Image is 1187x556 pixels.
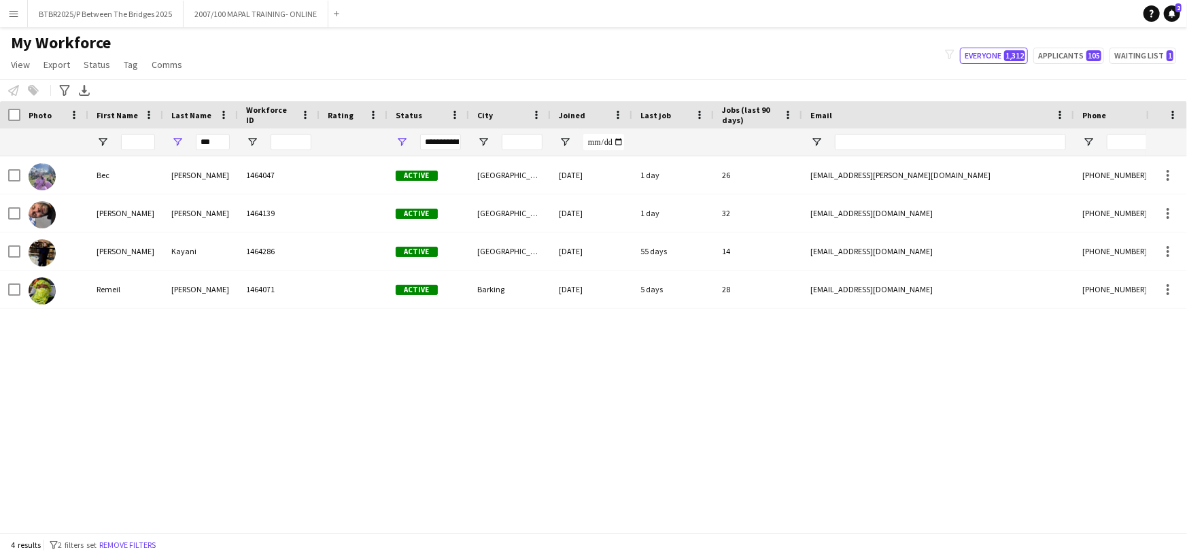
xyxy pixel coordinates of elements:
[714,156,802,194] div: 26
[1082,136,1095,148] button: Open Filter Menu
[238,271,320,308] div: 1464071
[1164,5,1180,22] a: 2
[396,209,438,219] span: Active
[835,134,1066,150] input: Email Filter Input
[1082,110,1106,120] span: Phone
[88,232,163,270] div: [PERSON_NAME]
[328,110,354,120] span: Rating
[722,105,778,125] span: Jobs (last 90 days)
[714,271,802,308] div: 28
[124,58,138,71] span: Tag
[1167,50,1173,61] span: 1
[163,156,238,194] div: [PERSON_NAME]
[29,110,52,120] span: Photo
[469,232,551,270] div: [GEOGRAPHIC_DATA]
[714,194,802,232] div: 32
[802,156,1074,194] div: [EMAIL_ADDRESS][PERSON_NAME][DOMAIN_NAME]
[1086,50,1101,61] span: 105
[1033,48,1104,64] button: Applicants105
[29,163,56,190] img: Bec Kay
[196,134,230,150] input: Last Name Filter Input
[583,134,624,150] input: Joined Filter Input
[88,156,163,194] div: Bec
[502,134,543,150] input: City Filter Input
[238,156,320,194] div: 1464047
[238,194,320,232] div: 1464139
[632,194,714,232] div: 1 day
[559,110,585,120] span: Joined
[97,110,138,120] span: First Name
[97,136,109,148] button: Open Filter Menu
[551,232,632,270] div: [DATE]
[396,110,422,120] span: Status
[152,58,182,71] span: Comms
[29,239,56,266] img: Muhammad Hamza Kayani
[184,1,328,27] button: 2007/100 MAPAL TRAINING- ONLINE
[551,271,632,308] div: [DATE]
[76,82,92,99] app-action-btn: Export XLSX
[1004,50,1025,61] span: 1,312
[78,56,116,73] a: Status
[171,110,211,120] span: Last Name
[118,56,143,73] a: Tag
[396,171,438,181] span: Active
[44,58,70,71] span: Export
[551,156,632,194] div: [DATE]
[84,58,110,71] span: Status
[632,271,714,308] div: 5 days
[38,56,75,73] a: Export
[640,110,671,120] span: Last job
[1175,3,1182,12] span: 2
[271,134,311,150] input: Workforce ID Filter Input
[11,58,30,71] span: View
[714,232,802,270] div: 14
[632,156,714,194] div: 1 day
[97,538,158,553] button: Remove filters
[477,110,493,120] span: City
[163,194,238,232] div: [PERSON_NAME]
[246,136,258,148] button: Open Filter Menu
[58,540,97,550] span: 2 filters set
[238,232,320,270] div: 1464286
[396,136,408,148] button: Open Filter Menu
[146,56,188,73] a: Comms
[960,48,1028,64] button: Everyone1,312
[810,136,823,148] button: Open Filter Menu
[802,232,1074,270] div: [EMAIL_ADDRESS][DOMAIN_NAME]
[29,201,56,228] img: gary mckay
[802,271,1074,308] div: [EMAIL_ADDRESS][DOMAIN_NAME]
[396,285,438,295] span: Active
[88,271,163,308] div: Remeil
[163,232,238,270] div: Kayani
[28,1,184,27] button: BTBR2025/P Between The Bridges 2025
[88,194,163,232] div: [PERSON_NAME]
[1109,48,1176,64] button: Waiting list1
[559,136,571,148] button: Open Filter Menu
[810,110,832,120] span: Email
[171,136,184,148] button: Open Filter Menu
[5,56,35,73] a: View
[551,194,632,232] div: [DATE]
[29,277,56,305] img: Remeil Kaye
[246,105,295,125] span: Workforce ID
[469,194,551,232] div: [GEOGRAPHIC_DATA]
[469,271,551,308] div: Barking
[163,271,238,308] div: [PERSON_NAME]
[477,136,489,148] button: Open Filter Menu
[396,247,438,257] span: Active
[469,156,551,194] div: [GEOGRAPHIC_DATA]
[56,82,73,99] app-action-btn: Advanced filters
[121,134,155,150] input: First Name Filter Input
[11,33,111,53] span: My Workforce
[632,232,714,270] div: 55 days
[802,194,1074,232] div: [EMAIL_ADDRESS][DOMAIN_NAME]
